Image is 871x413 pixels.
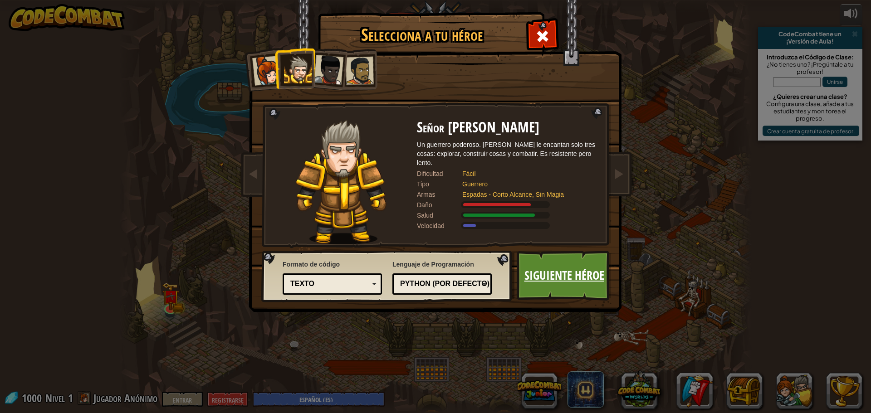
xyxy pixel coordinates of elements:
[283,261,340,268] font: Formato de código
[417,200,598,209] div: Ofertas 120% del daño de arma de Guerrero listado.
[417,180,429,188] font: Tipo
[524,267,604,283] font: Siguiente héroe
[417,221,462,230] div: Velocidad
[417,211,598,220] div: Ganancias 140% de las cotizadas Guerrero salud de armadura.
[296,120,387,244] img: knight-pose.png
[417,200,462,209] div: Daño
[290,280,314,287] font: Texto
[400,280,489,287] font: Python (por defecto)
[462,191,564,198] font: Espadas - Corto Alcance, Sin Magia
[417,191,435,198] font: Armas
[417,221,598,230] div: Se mueve a 6 metros por segundo.
[417,170,443,177] font: Dificultad
[274,48,315,89] li: Señor Tharin Puñotrueno
[261,251,514,302] img: language-selector-background.png
[303,46,348,90] li: Dama Ida Corazón Justo
[361,23,483,46] font: Selecciona a tu héroe
[392,261,474,268] font: Lenguaje de Programación
[417,117,539,137] font: Señor [PERSON_NAME]
[462,180,488,188] font: Guerrero
[417,211,462,220] div: Salud
[336,49,377,91] li: Alejandro El Duelista
[462,170,476,177] font: Fácil
[417,141,595,166] font: Un guerrero poderoso. [PERSON_NAME] le encantan solo tres cosas: explorar, construir cosas y comb...
[242,47,286,92] li: Capitana Anya Weston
